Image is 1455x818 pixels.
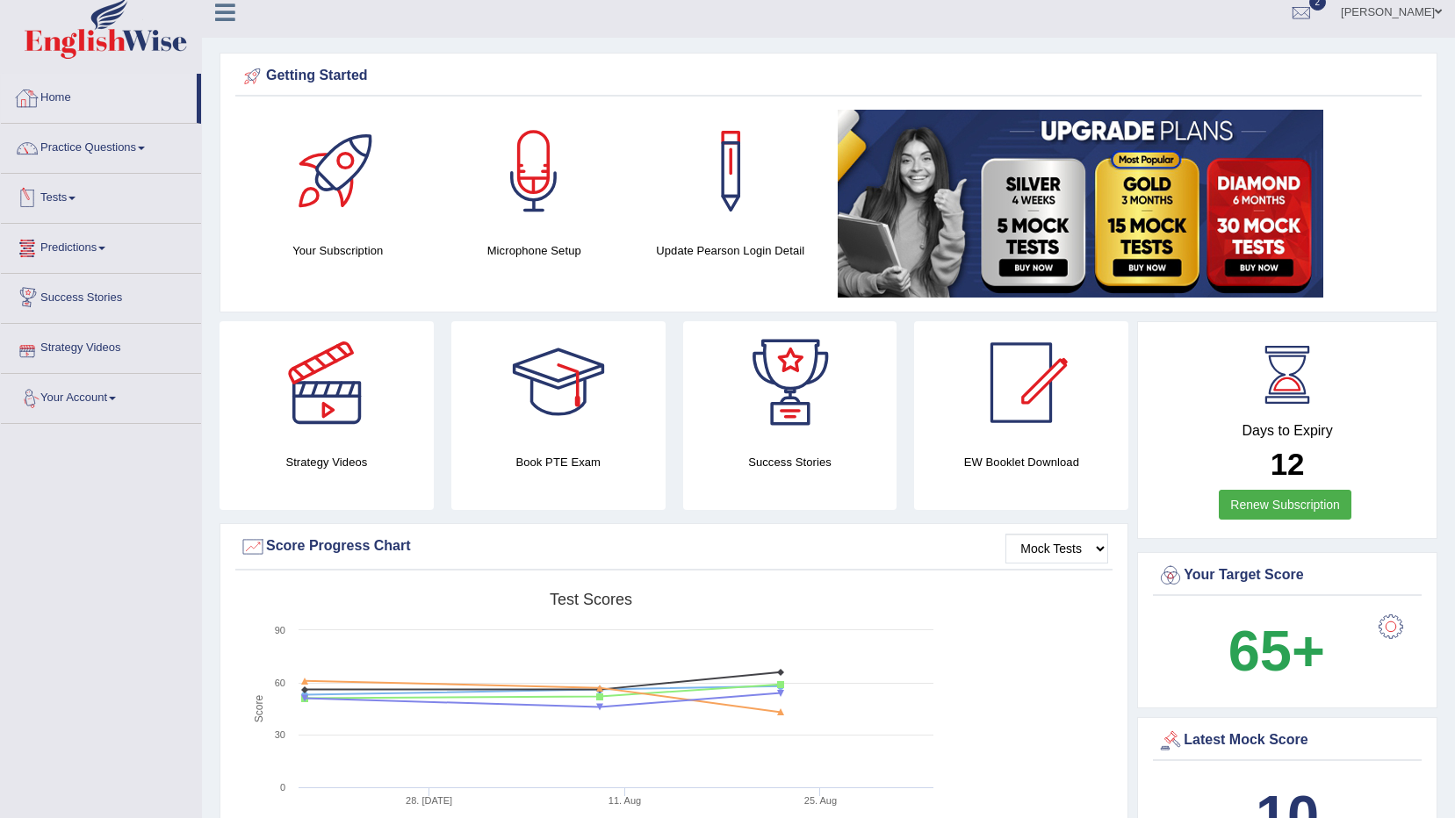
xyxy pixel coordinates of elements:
[683,453,897,471] h4: Success Stories
[1,374,201,418] a: Your Account
[1,174,201,218] a: Tests
[641,241,820,260] h4: Update Pearson Login Detail
[1228,619,1325,683] b: 65+
[275,729,285,740] text: 30
[1271,447,1305,481] b: 12
[253,695,265,723] tspan: Score
[1,324,201,368] a: Strategy Videos
[275,625,285,635] text: 90
[445,241,624,260] h4: Microphone Setup
[1,124,201,168] a: Practice Questions
[1157,728,1417,754] div: Latest Mock Score
[249,241,428,260] h4: Your Subscription
[914,453,1128,471] h4: EW Booklet Download
[1157,563,1417,589] div: Your Target Score
[804,795,837,806] tspan: 25. Aug
[1,274,201,318] a: Success Stories
[240,63,1417,90] div: Getting Started
[609,795,641,806] tspan: 11. Aug
[280,782,285,793] text: 0
[451,453,666,471] h4: Book PTE Exam
[1,224,201,268] a: Predictions
[275,678,285,688] text: 60
[406,795,452,806] tspan: 28. [DATE]
[220,453,434,471] h4: Strategy Videos
[1,74,197,118] a: Home
[1157,423,1417,439] h4: Days to Expiry
[240,534,1108,560] div: Score Progress Chart
[550,591,632,608] tspan: Test scores
[838,110,1323,298] img: small5.jpg
[1219,490,1351,520] a: Renew Subscription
